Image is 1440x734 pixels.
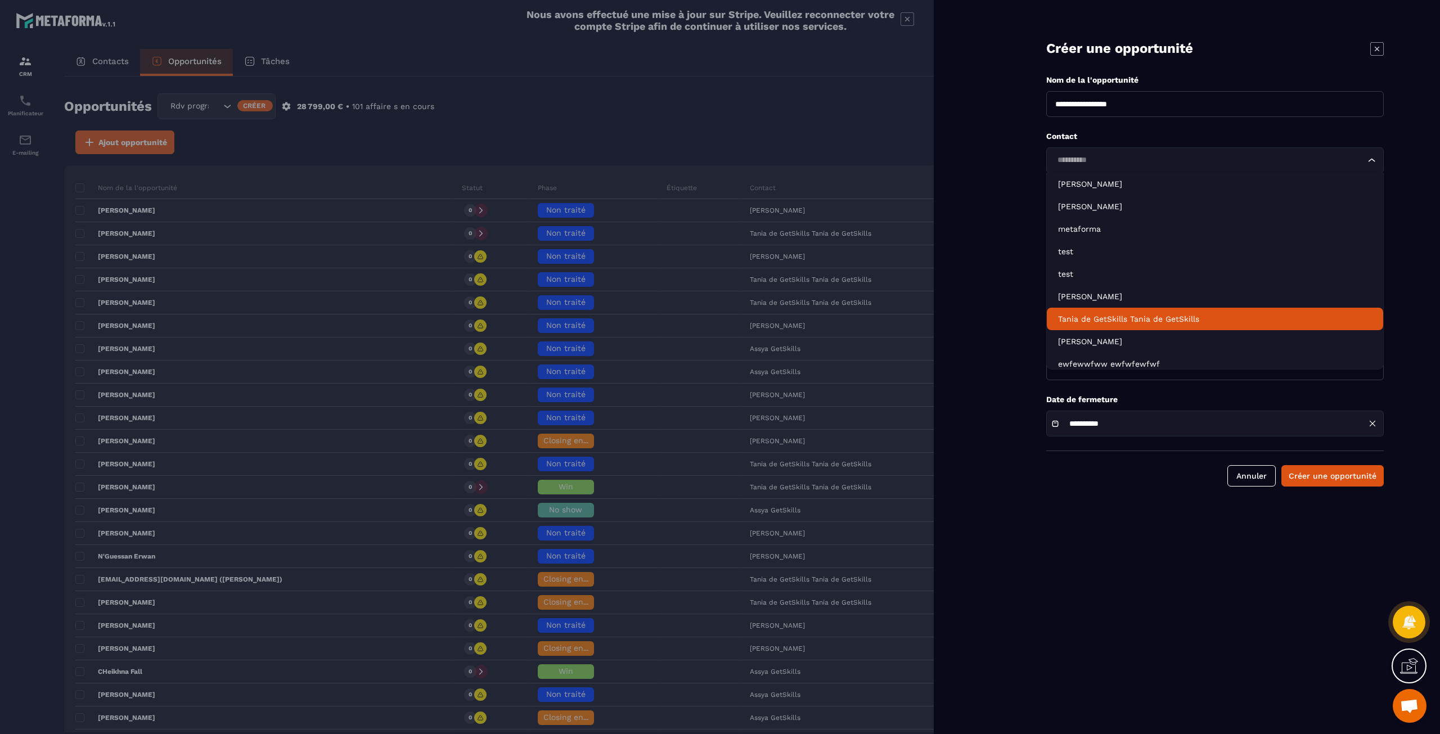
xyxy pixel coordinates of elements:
p: Tania de GetSkills Tania de GetSkills [1058,313,1372,325]
p: Dany Mosse [1058,201,1372,212]
p: test [1058,246,1372,257]
div: Search for option [1046,147,1384,173]
a: Ouvrir le chat [1393,689,1426,723]
p: Date de fermeture [1046,394,1384,405]
p: Nom de la l'opportunité [1046,75,1384,85]
input: Search for option [1054,154,1365,166]
p: Créer une opportunité [1046,39,1193,58]
button: Annuler [1227,465,1276,487]
p: Contact [1046,131,1384,142]
p: Anne Cros [1058,178,1372,190]
p: ewfewwfww ewfwfewfwf [1058,358,1372,370]
p: metaforma [1058,223,1372,235]
p: test [1058,268,1372,280]
p: Julien BRISSET [1058,336,1372,347]
button: Créer une opportunité [1281,465,1384,487]
p: Assya BELAOUD [1058,291,1372,302]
